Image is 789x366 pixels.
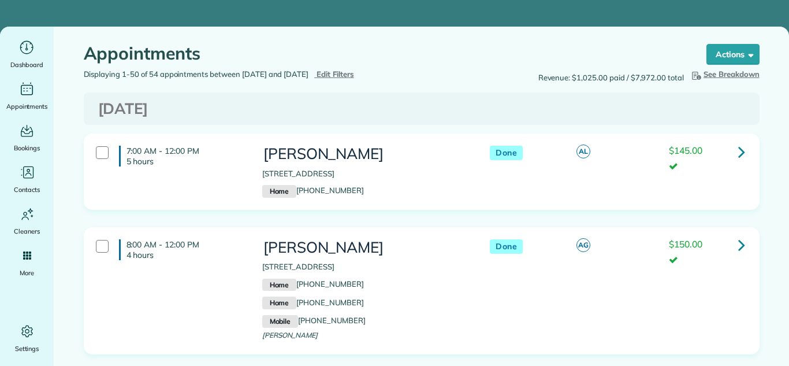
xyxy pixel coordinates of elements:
span: Cleaners [14,225,40,237]
span: $145.00 [669,145,702,156]
span: Contacts [14,184,40,195]
span: Done [490,146,523,160]
span: Edit Filters [317,69,354,79]
h3: [DATE] [98,101,745,117]
small: Home [262,297,296,309]
span: Dashboard [10,59,43,71]
small: Home [262,279,296,291]
h1: Appointments [84,44,684,63]
h3: [PERSON_NAME] [262,146,467,162]
a: Mobile[PHONE_NUMBER] [262,316,366,325]
span: Done [490,239,523,254]
span: AG [576,238,590,252]
span: AL [576,145,590,158]
span: More [20,267,34,279]
h4: 7:00 AM - 12:00 PM [119,146,245,167]
h3: [PERSON_NAME] [262,239,467,256]
button: Actions [706,44,760,65]
a: Appointments [5,80,49,112]
a: Dashboard [5,38,49,71]
button: See Breakdown [690,69,760,80]
p: [STREET_ADDRESS] [262,168,467,180]
a: Edit Filters [314,69,354,79]
a: Bookings [5,121,49,154]
small: Mobile [262,315,298,328]
a: Contacts [5,163,49,195]
div: Displaying 1-50 of 54 appointments between [DATE] and [DATE] [75,69,422,80]
p: 5 hours [126,156,245,167]
span: $150.00 [669,238,702,250]
a: Home[PHONE_NUMBER] [262,279,364,289]
span: Settings [15,343,39,354]
a: Cleaners [5,205,49,237]
span: Bookings [14,142,40,154]
small: Home [262,185,296,198]
span: [PERSON_NAME] [262,331,318,339]
p: [STREET_ADDRESS] [262,261,467,273]
a: Home[PHONE_NUMBER] [262,298,364,307]
a: Settings [5,322,49,354]
span: Revenue: $1,025.00 paid / $7,972.00 total [538,72,684,84]
h4: 8:00 AM - 12:00 PM [119,239,245,260]
span: Appointments [6,101,48,112]
p: 4 hours [126,250,245,260]
a: Home[PHONE_NUMBER] [262,186,364,195]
